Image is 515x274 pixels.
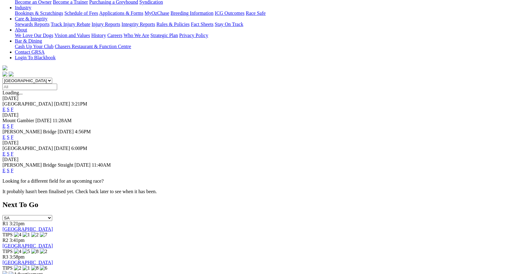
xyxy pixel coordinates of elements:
[15,22,513,27] div: Care & Integrity
[40,232,47,238] img: 7
[121,22,155,27] a: Integrity Reports
[54,101,70,106] span: [DATE]
[40,249,47,254] img: 2
[36,118,52,123] span: [DATE]
[171,10,213,16] a: Breeding Information
[10,254,25,259] span: 3:58pm
[2,157,513,162] div: [DATE]
[14,249,21,254] img: 4
[7,123,10,129] a: S
[54,33,90,38] a: Vision and Values
[2,249,13,254] span: TIPS
[91,33,106,38] a: History
[2,123,6,129] a: E
[91,22,120,27] a: Injury Reports
[15,16,48,21] a: Care & Integrity
[2,118,34,123] span: Mount Gambier
[11,107,14,112] a: F
[15,55,56,60] a: Login To Blackbook
[10,238,25,243] span: 3:41pm
[40,265,47,271] img: 6
[2,140,513,146] div: [DATE]
[14,232,21,238] img: 4
[58,129,74,134] span: [DATE]
[7,168,10,173] a: S
[246,10,265,16] a: Race Safe
[15,27,27,32] a: About
[11,123,14,129] a: F
[2,265,13,271] span: TIPS
[107,33,122,38] a: Careers
[55,44,131,49] a: Chasers Restaurant & Function Centre
[15,5,31,10] a: Industry
[215,10,244,16] a: ICG Outcomes
[2,201,513,209] h2: Next To Go
[2,65,7,70] img: logo-grsa-white.png
[31,249,39,254] img: 8
[23,249,30,254] img: 5
[92,162,111,168] span: 11:40AM
[23,232,30,238] img: 1
[74,162,91,168] span: [DATE]
[75,129,91,134] span: 4:56PM
[2,72,7,77] img: facebook.svg
[15,44,513,49] div: Bar & Dining
[191,22,213,27] a: Fact Sheets
[2,107,6,112] a: E
[179,33,208,38] a: Privacy Policy
[2,84,57,90] input: Select date
[15,44,53,49] a: Cash Up Your Club
[10,221,25,226] span: 3:21pm
[2,226,53,232] a: [GEOGRAPHIC_DATA]
[7,151,10,156] a: S
[124,33,149,38] a: Who We Are
[51,22,90,27] a: Track Injury Rebate
[31,265,39,271] img: 8
[2,221,8,226] span: R1
[71,101,87,106] span: 3:21PM
[215,22,243,27] a: Stay On Track
[2,238,8,243] span: R2
[71,146,87,151] span: 6:00PM
[2,189,157,194] partial: It probably hasn't been finalised yet. Check back later to see when it has been.
[2,101,53,106] span: [GEOGRAPHIC_DATA]
[9,72,14,77] img: twitter.svg
[53,118,72,123] span: 11:28AM
[2,96,513,101] div: [DATE]
[145,10,169,16] a: MyOzChase
[54,146,70,151] span: [DATE]
[11,135,14,140] a: F
[11,151,14,156] a: F
[156,22,190,27] a: Rules & Policies
[15,33,513,38] div: About
[15,10,63,16] a: Bookings & Scratchings
[23,265,30,271] img: 1
[11,168,14,173] a: F
[2,151,6,156] a: E
[2,243,53,248] a: [GEOGRAPHIC_DATA]
[99,10,143,16] a: Applications & Forms
[2,146,53,151] span: [GEOGRAPHIC_DATA]
[15,22,49,27] a: Stewards Reports
[14,265,21,271] img: 2
[2,232,13,237] span: TIPS
[7,107,10,112] a: S
[2,162,73,168] span: [PERSON_NAME] Bridge Straight
[2,260,53,265] a: [GEOGRAPHIC_DATA]
[15,38,42,44] a: Bar & Dining
[2,135,6,140] a: E
[150,33,178,38] a: Strategic Plan
[2,129,57,134] span: [PERSON_NAME] Bridge
[31,232,39,238] img: 2
[2,178,513,184] p: Looking for a different field for an upcoming race?
[15,10,513,16] div: Industry
[15,33,53,38] a: We Love Our Dogs
[2,112,513,118] div: [DATE]
[2,168,6,173] a: E
[7,135,10,140] a: S
[15,49,44,55] a: Contact GRSA
[2,254,8,259] span: R3
[64,10,98,16] a: Schedule of Fees
[2,90,23,95] span: Loading...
